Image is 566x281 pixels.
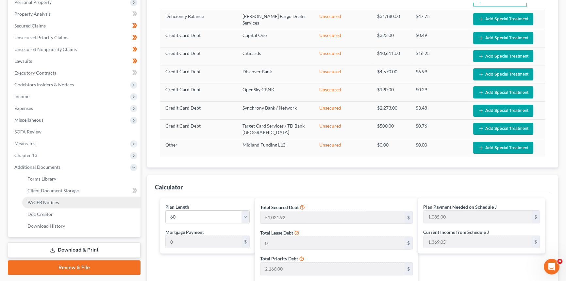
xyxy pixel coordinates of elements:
input: 0.00 [260,237,405,249]
td: Credit Card Debt [160,83,237,101]
div: $ [405,237,412,249]
td: $16.25 [410,47,468,65]
td: $10,611.00 [372,47,410,65]
td: $6.99 [410,65,468,83]
label: Plan Length [165,203,189,210]
a: Lawsuits [9,55,141,67]
td: Credit Card Debt [160,120,237,139]
td: Capital One [237,29,314,47]
label: Total Lease Debt [260,229,293,236]
td: Discover Bank [237,65,314,83]
td: Unsecured [314,29,372,47]
td: Unsecured [314,47,372,65]
td: $0.76 [410,120,468,139]
button: Add Special Treatment [473,123,533,135]
span: Forms Library [27,176,56,182]
td: OpenSky CBNK [237,83,314,101]
td: Unsecured [314,10,372,29]
a: Property Analysis [9,8,141,20]
a: SOFA Review [9,126,141,138]
button: Add Special Treatment [473,13,533,25]
div: $ [532,211,540,223]
div: $ [532,236,540,248]
a: Unsecured Nonpriority Claims [9,44,141,55]
td: Unsecured [314,65,372,83]
span: SOFA Review [14,129,42,134]
button: Add Special Treatment [473,142,533,154]
td: [PERSON_NAME] Fargo Dealer Services [237,10,314,29]
span: Means Test [14,141,37,146]
input: 0.00 [260,263,405,275]
label: Total Priority Debt [260,255,298,262]
a: Download & Print [8,242,141,258]
input: 0.00 [166,236,241,248]
a: Client Document Storage [22,185,141,197]
span: Codebtors Insiders & Notices [14,82,74,87]
input: 0.00 [260,211,405,224]
td: $0.00 [372,139,410,157]
td: $0.29 [410,83,468,101]
td: Credit Card Debt [160,47,237,65]
label: Plan Payment Needed on Schedule J [423,203,497,210]
td: Deficiency Balance [160,10,237,29]
td: Credit Card Debt [160,101,237,119]
span: Unsecured Priority Claims [14,35,68,40]
div: $ [241,236,249,248]
td: $0.00 [410,139,468,157]
td: Midland Funding LLC [237,139,314,157]
td: Target Card Services / TD Bank [GEOGRAPHIC_DATA] [237,120,314,139]
td: Unsecured [314,120,372,139]
span: Lawsuits [14,58,32,64]
span: Miscellaneous [14,117,43,123]
div: Calculator [155,183,183,191]
td: Unsecured [314,101,372,119]
a: Executory Contracts [9,67,141,79]
iframe: Intercom live chat [544,259,559,274]
label: Mortgage Payment [165,229,204,236]
td: $190.00 [372,83,410,101]
input: 0.00 [424,211,532,223]
a: Secured Claims [9,20,141,32]
span: Additional Documents [14,164,60,170]
input: 0.00 [424,236,532,248]
td: $323.00 [372,29,410,47]
td: $3.48 [410,101,468,119]
span: Executory Contracts [14,70,56,76]
td: Credit Card Debt [160,29,237,47]
span: Download History [27,223,65,229]
div: $ [405,211,412,224]
label: Total Secured Debt [260,204,299,211]
button: Add Special Treatment [473,68,533,80]
td: $500.00 [372,120,410,139]
button: Add Special Treatment [473,86,533,98]
span: Income [14,94,29,99]
td: Citicards [237,47,314,65]
span: Doc Creator [27,211,53,217]
td: Unsecured [314,83,372,101]
td: $2,273.00 [372,101,410,119]
span: Client Document Storage [27,188,79,193]
span: Chapter 13 [14,152,37,158]
td: $4,570.00 [372,65,410,83]
button: Add Special Treatment [473,50,533,62]
a: Forms Library [22,173,141,185]
span: Expenses [14,105,33,111]
button: Add Special Treatment [473,105,533,117]
span: 4 [557,259,562,264]
span: PACER Notices [27,200,59,205]
label: Current Income from Schedule J [423,229,489,236]
span: Unsecured Nonpriority Claims [14,46,77,52]
button: Add Special Treatment [473,32,533,44]
span: Property Analysis [14,11,51,17]
td: $0.49 [410,29,468,47]
a: Unsecured Priority Claims [9,32,141,44]
td: Synchrony Bank / Network [237,101,314,119]
a: PACER Notices [22,197,141,208]
td: $31,180.00 [372,10,410,29]
td: Unsecured [314,139,372,157]
td: Credit Card Debt [160,65,237,83]
td: Other [160,139,237,157]
a: Review & File [8,260,141,275]
a: Download History [22,220,141,232]
div: $ [405,263,412,275]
